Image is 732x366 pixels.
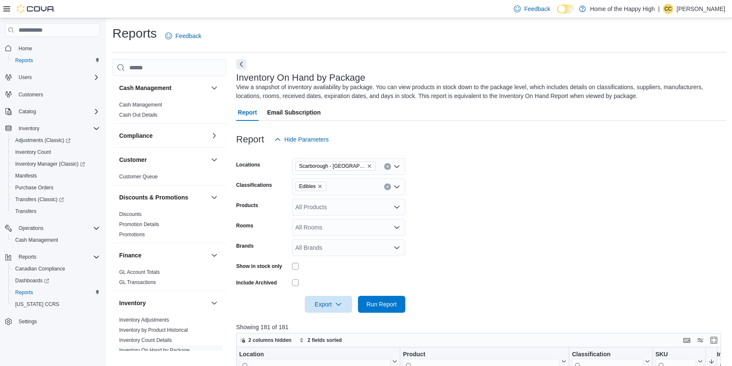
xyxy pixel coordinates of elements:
[119,337,172,343] a: Inventory Count Details
[15,277,49,284] span: Dashboards
[236,161,260,168] label: Locations
[8,182,103,194] button: Purchase Orders
[284,135,329,144] span: Hide Parameters
[209,83,219,93] button: Cash Management
[119,347,190,354] span: Inventory On Hand by Package
[8,287,103,298] button: Reports
[12,299,63,309] a: [US_STATE] CCRS
[12,194,67,205] a: Transfers (Classic)
[658,4,660,14] p: |
[296,335,345,345] button: 2 fields sorted
[15,223,100,233] span: Operations
[590,4,655,14] p: Home of the Happy High
[112,100,226,123] div: Cash Management
[119,211,142,218] span: Discounts
[15,137,71,144] span: Adjustments (Classic)
[119,102,162,108] a: Cash Management
[162,27,205,44] a: Feedback
[209,192,219,202] button: Discounts & Promotions
[236,222,254,229] label: Rooms
[15,317,40,327] a: Settings
[12,183,100,193] span: Purchase Orders
[15,316,100,327] span: Settings
[12,135,100,145] span: Adjustments (Classic)
[236,182,272,188] label: Classifications
[8,194,103,205] a: Transfers (Classic)
[8,275,103,287] a: Dashboards
[15,208,36,215] span: Transfers
[19,108,36,115] span: Catalog
[8,170,103,182] button: Manifests
[2,222,103,234] button: Operations
[209,250,219,260] button: Finance
[19,225,44,232] span: Operations
[112,25,157,42] h1: Reports
[15,252,100,262] span: Reports
[15,237,58,243] span: Cash Management
[393,183,400,190] button: Open list of options
[393,204,400,210] button: Open list of options
[663,4,673,14] div: Curtis Campbell
[119,251,142,259] h3: Finance
[15,123,100,134] span: Inventory
[12,299,100,309] span: Washington CCRS
[119,347,190,353] a: Inventory On Hand by Package
[12,183,57,193] a: Purchase Orders
[15,301,59,308] span: [US_STATE] CCRS
[8,205,103,217] button: Transfers
[393,224,400,231] button: Open list of options
[119,279,156,286] span: GL Transactions
[119,221,159,227] a: Promotion Details
[5,38,100,350] nav: Complex example
[236,323,726,331] p: Showing 181 of 181
[12,194,100,205] span: Transfers (Classic)
[119,156,208,164] button: Customer
[305,296,352,313] button: Export
[119,131,153,140] h3: Compliance
[15,90,46,100] a: Customers
[119,101,162,108] span: Cash Management
[317,184,322,189] button: Remove Edibles from selection in this group
[15,161,85,167] span: Inventory Manager (Classic)
[695,335,705,345] button: Display options
[15,43,100,53] span: Home
[8,134,103,146] a: Adjustments (Classic)
[119,269,160,276] span: GL Account Totals
[119,299,146,307] h3: Inventory
[393,244,400,251] button: Open list of options
[271,131,332,148] button: Hide Parameters
[12,276,52,286] a: Dashboards
[12,264,100,274] span: Canadian Compliance
[310,296,347,313] span: Export
[17,5,55,13] img: Cova
[15,265,65,272] span: Canadian Compliance
[239,351,391,359] div: Location
[295,161,376,171] span: Scarborough - Morningside Crossing - Fire & Flower
[119,279,156,285] a: GL Transactions
[358,296,405,313] button: Run Report
[15,196,64,203] span: Transfers (Classic)
[119,232,145,238] a: Promotions
[267,104,321,121] span: Email Subscription
[2,71,103,83] button: Users
[19,45,32,52] span: Home
[19,125,39,132] span: Inventory
[12,206,40,216] a: Transfers
[19,318,37,325] span: Settings
[8,234,103,246] button: Cash Management
[2,315,103,328] button: Settings
[15,72,100,82] span: Users
[209,131,219,141] button: Compliance
[119,317,169,323] span: Inventory Adjustments
[12,276,100,286] span: Dashboards
[209,298,219,308] button: Inventory
[15,172,37,179] span: Manifests
[15,107,39,117] button: Catalog
[2,88,103,101] button: Customers
[393,163,400,170] button: Open list of options
[511,0,553,17] a: Feedback
[15,44,36,54] a: Home
[12,264,68,274] a: Canadian Compliance
[15,184,54,191] span: Purchase Orders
